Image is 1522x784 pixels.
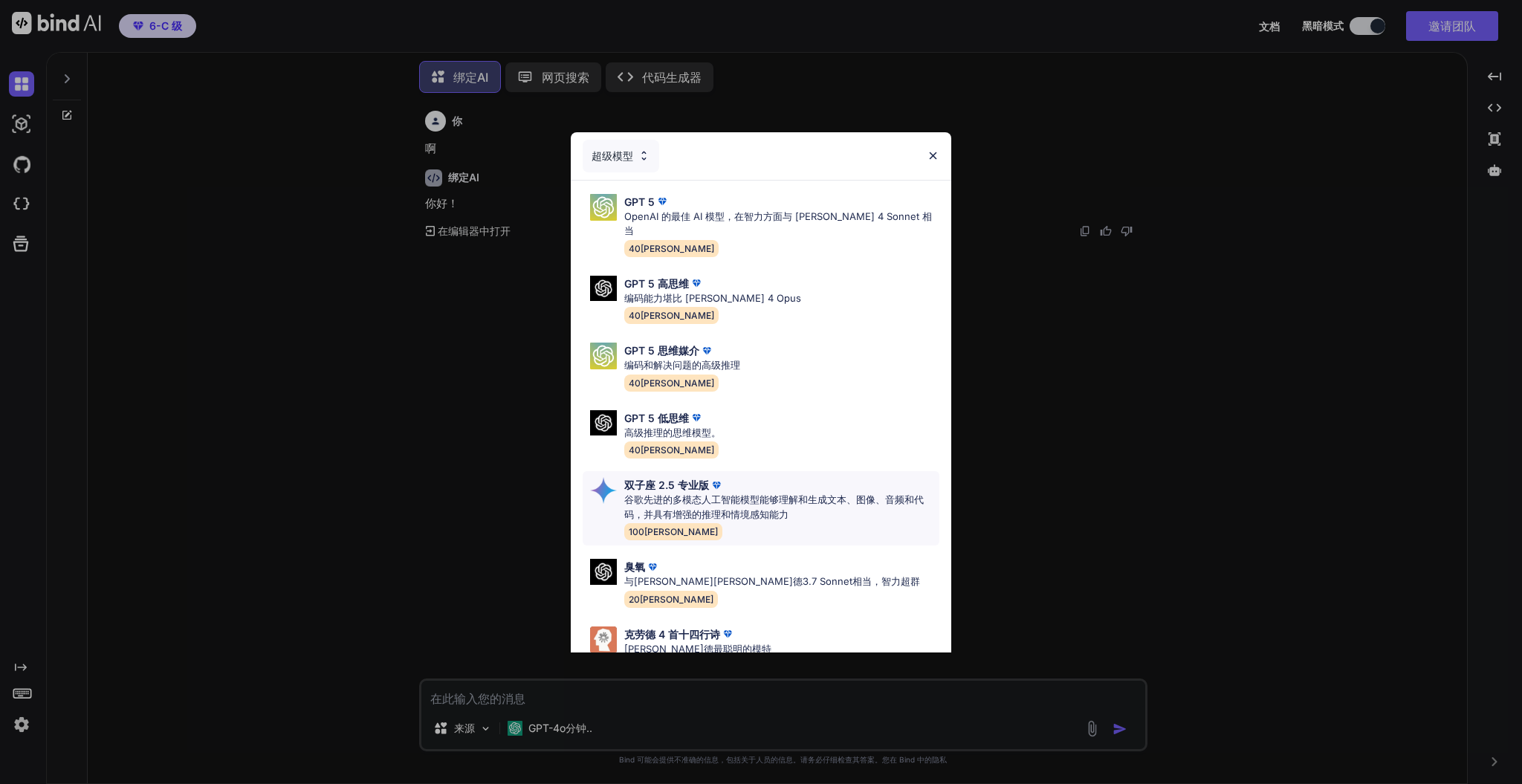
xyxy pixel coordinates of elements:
font: 40[PERSON_NAME] [629,310,714,321]
img: 挑选模型 [590,276,617,302]
font: 40[PERSON_NAME] [629,444,714,456]
img: 优质的 [689,410,704,425]
img: 挑选模型 [590,194,617,221]
img: 关闭 [927,149,939,162]
font: 谷歌先进的多模态人工智能模型能够理解和生成文本、图像、音频和代码，并具有增强的推理和情境感知能力 [624,493,924,520]
font: 高级推理的思维模型。 [624,427,721,438]
img: 优质的 [645,560,660,574]
font: GPT 5 高思维 [624,277,689,290]
font: GPT 5 [624,195,655,208]
img: 挑选模型 [590,626,617,653]
font: 编码能力堪比 [PERSON_NAME] 4 Opus [624,292,801,304]
img: 优质的 [655,194,670,209]
img: 挑选模型 [590,410,617,436]
img: 优质的 [689,276,704,291]
font: 臭氧 [624,560,645,573]
font: GPT 5 低思维 [624,412,689,424]
font: 40[PERSON_NAME] [629,378,714,389]
font: [PERSON_NAME]德最聪明的模特 [624,643,771,655]
img: 挑选模型 [590,559,617,585]
img: 挑选模型 [590,477,617,504]
img: 优质的 [720,626,735,641]
img: 优质的 [699,343,714,358]
font: 40[PERSON_NAME] [629,243,714,254]
img: 挑选模型 [590,343,617,369]
font: 双子座 2.5 专业版 [624,479,709,491]
img: 优质的 [709,478,724,493]
img: 挑选模型 [638,149,650,162]
font: OpenAI 的最佳 AI 模型，在智力方面与 [PERSON_NAME] 4 Sonnet 相当 [624,210,932,237]
font: GPT 5 思维媒介 [624,344,699,357]
font: 克劳德 4 首十四行诗 [624,628,720,641]
font: 与[PERSON_NAME][PERSON_NAME]德3.7 Sonnet相当，智力超群 [624,575,920,587]
font: 超级模型 [592,149,633,162]
font: 编码和解决问题的高级推理 [624,359,740,371]
font: 20[PERSON_NAME] [629,594,713,605]
font: 100[PERSON_NAME] [629,526,718,537]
